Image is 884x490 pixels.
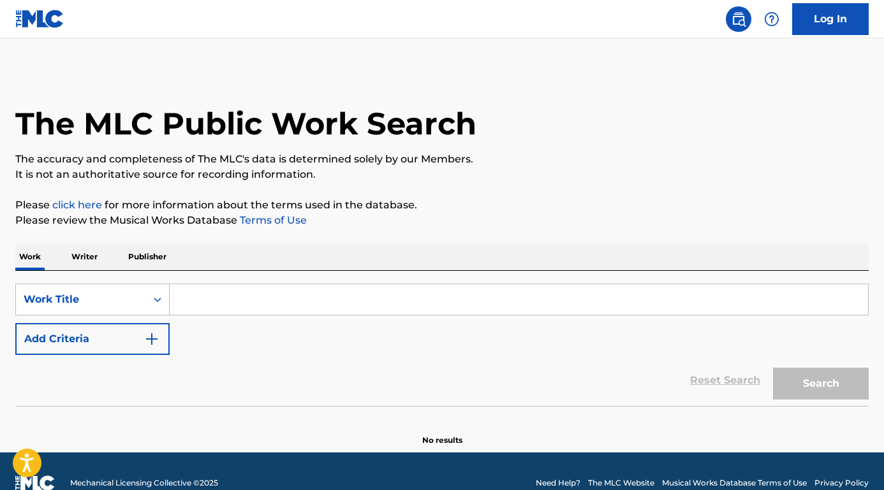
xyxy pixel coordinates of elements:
img: MLC Logo [15,10,64,28]
p: Work [15,243,45,270]
a: click here [52,199,102,211]
p: No results [422,419,462,446]
a: Privacy Policy [814,477,869,489]
h1: The MLC Public Work Search [15,104,476,143]
img: search [731,11,746,27]
button: Add Criteria [15,323,170,355]
a: Terms of Use [237,214,307,226]
div: Help [759,6,785,32]
p: It is not an authoritative source for recording information. [15,167,869,182]
p: Publisher [124,243,170,270]
p: Writer [68,243,101,270]
p: The accuracy and completeness of The MLC's data is determined solely by our Members. [15,152,869,167]
iframe: Chat Widget [820,429,884,490]
a: Public Search [726,6,751,32]
a: Musical Works Database Terms of Use [662,477,807,489]
a: The MLC Website [588,477,654,489]
span: Mechanical Licensing Collective © 2025 [70,477,218,489]
img: 9d2ae6d4665cec9f34b9.svg [144,331,159,347]
img: help [764,11,779,27]
p: Please review the Musical Works Database [15,213,869,228]
a: Need Help? [536,477,580,489]
form: Search Form [15,284,869,406]
a: Log In [792,3,869,35]
p: Please for more information about the terms used in the database. [15,198,869,213]
div: Work Title [24,292,138,307]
